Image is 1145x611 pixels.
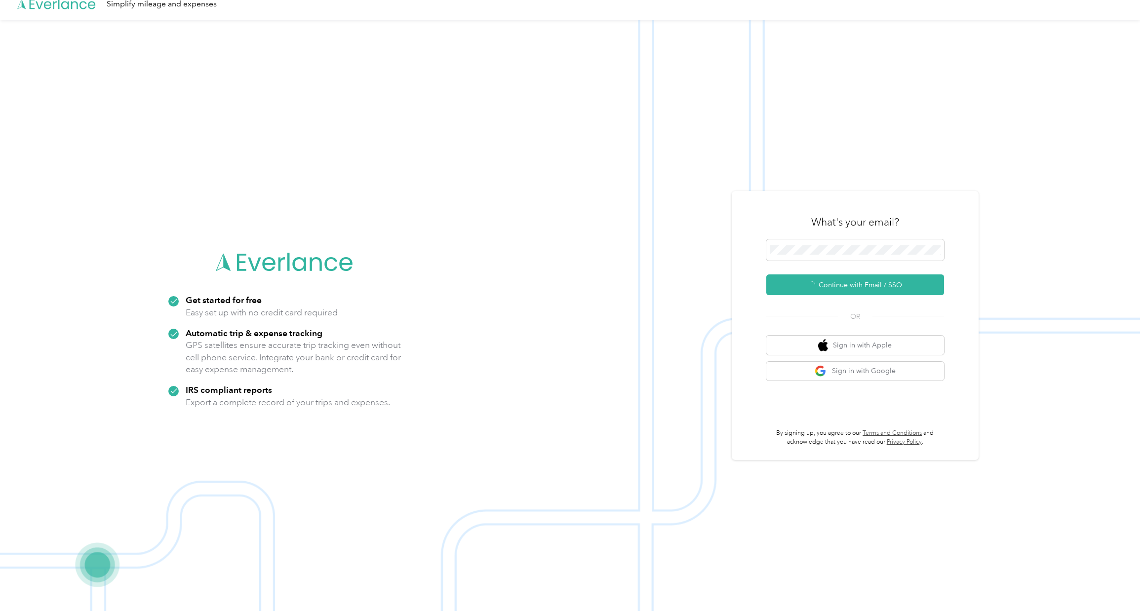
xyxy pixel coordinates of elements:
[766,336,944,355] button: apple logoSign in with Apple
[766,274,944,295] button: Continue with Email / SSO
[186,384,272,395] strong: IRS compliant reports
[186,306,338,319] p: Easy set up with no credit card required
[186,396,390,409] p: Export a complete record of your trips and expenses.
[766,429,944,446] p: By signing up, you agree to our and acknowledge that you have read our .
[863,429,922,437] a: Terms and Conditions
[811,215,899,229] h3: What's your email?
[766,362,944,381] button: google logoSign in with Google
[818,339,828,351] img: apple logo
[186,328,322,338] strong: Automatic trip & expense tracking
[186,339,401,376] p: GPS satellites ensure accurate trip tracking even without cell phone service. Integrate your bank...
[186,295,262,305] strong: Get started for free
[815,365,827,378] img: google logo
[838,311,872,322] span: OR
[887,438,922,446] a: Privacy Policy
